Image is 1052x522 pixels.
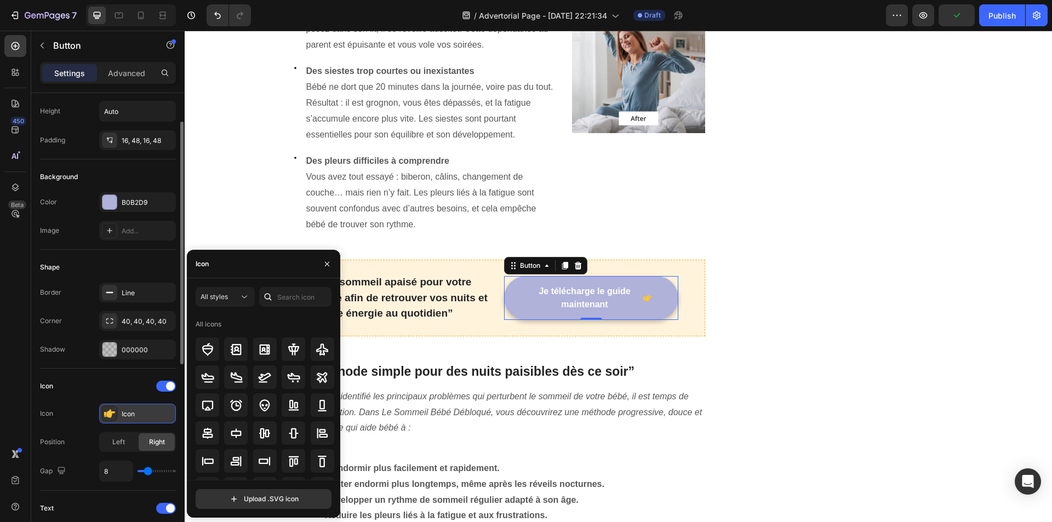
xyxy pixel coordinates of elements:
[644,10,661,20] span: Draft
[122,317,173,326] div: 40, 40, 40, 40
[333,230,358,240] div: Button
[40,345,65,354] div: Shadow
[108,67,145,79] p: Advanced
[140,449,420,458] strong: Rester endormi plus longtemps, même après les réveils nocturnes.
[988,10,1016,21] div: Publish
[40,464,68,479] div: Gap
[259,287,331,307] input: Search icon
[40,262,60,272] div: Shape
[140,433,315,442] strong: S’endormir plus facilement et rapidement.
[319,245,494,289] button: <p><strong>Je télécharge le guide maintenant</strong></p>
[40,437,65,447] div: Position
[474,10,477,21] span: /
[40,503,54,513] div: Text
[1015,468,1041,495] div: Open Intercom Messenger
[40,226,59,236] div: Image
[140,480,363,489] strong: Réduire les pleurs liés à la fatigue et aux frustrations.
[40,197,57,207] div: Color
[354,256,445,278] strong: Je télécharge le guide maintenant
[122,226,173,236] div: Add...
[196,287,255,307] button: All styles
[100,101,175,121] input: Auto
[72,9,77,22] p: 7
[40,172,78,182] div: Background
[979,4,1025,26] button: Publish
[196,259,209,269] div: Icon
[122,409,173,419] div: Icon
[53,39,146,52] p: Button
[196,489,331,509] button: Upload .SVG icon
[8,200,26,209] div: Beta
[10,117,26,125] div: 450
[122,198,173,208] div: B0B2D9
[40,409,53,418] div: Icon
[100,461,133,481] input: Auto
[122,345,173,355] div: 000000
[40,316,62,326] div: Corner
[40,106,60,116] div: Height
[54,67,85,79] p: Settings
[122,136,173,146] div: 16, 48, 16, 48
[185,31,1052,522] iframe: Design area
[196,319,221,329] div: All icons
[40,381,53,391] div: Icon
[228,494,299,504] div: Upload .SVG icon
[207,4,251,26] div: Undo/Redo
[4,4,82,26] button: 7
[479,10,607,21] span: Advertorial Page - [DATE] 22:21:34
[40,135,65,145] div: Padding
[149,437,165,447] span: Right
[40,288,61,297] div: Border
[201,292,228,301] span: All styles
[122,288,173,298] div: Line
[105,332,521,351] h2: “La méthode simple pour des nuits paisibles dès ce soir”
[112,437,125,447] span: Left
[106,361,518,402] i: "Après avoir identifié les principaux problèmes qui perturbent le sommeil de votre bébé, il est t...
[140,464,394,474] strong: Développer un rythme de sommeil régulier adapté à son âge.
